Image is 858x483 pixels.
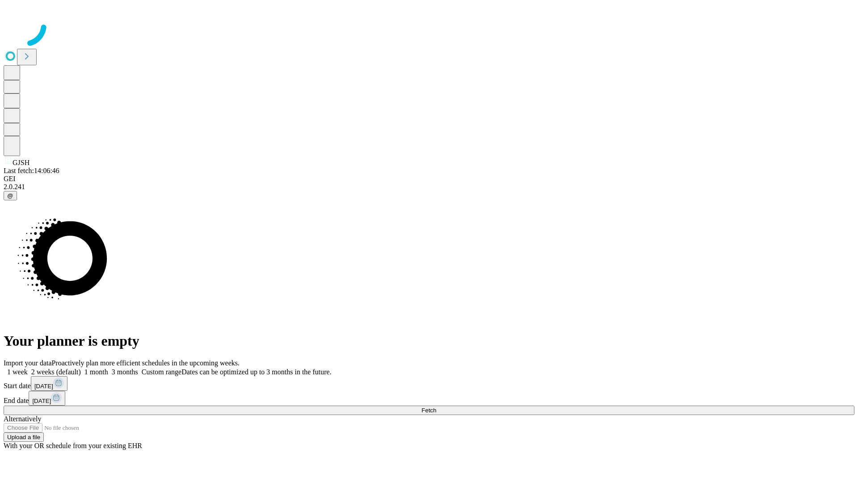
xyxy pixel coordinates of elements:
[4,175,854,183] div: GEI
[181,368,331,376] span: Dates can be optimized up to 3 months in the future.
[4,359,52,367] span: Import your data
[4,406,854,415] button: Fetch
[4,183,854,191] div: 2.0.241
[7,192,13,199] span: @
[4,415,41,423] span: Alternatively
[32,398,51,404] span: [DATE]
[4,191,17,200] button: @
[4,333,854,349] h1: Your planner is empty
[4,391,854,406] div: End date
[142,368,181,376] span: Custom range
[7,368,28,376] span: 1 week
[52,359,240,367] span: Proactively plan more efficient schedules in the upcoming weeks.
[4,442,142,449] span: With your OR schedule from your existing EHR
[4,376,854,391] div: Start date
[29,391,65,406] button: [DATE]
[34,383,53,390] span: [DATE]
[31,368,81,376] span: 2 weeks (default)
[4,432,44,442] button: Upload a file
[84,368,108,376] span: 1 month
[4,167,59,174] span: Last fetch: 14:06:46
[31,376,67,391] button: [DATE]
[112,368,138,376] span: 3 months
[13,159,29,166] span: GJSH
[421,407,436,414] span: Fetch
